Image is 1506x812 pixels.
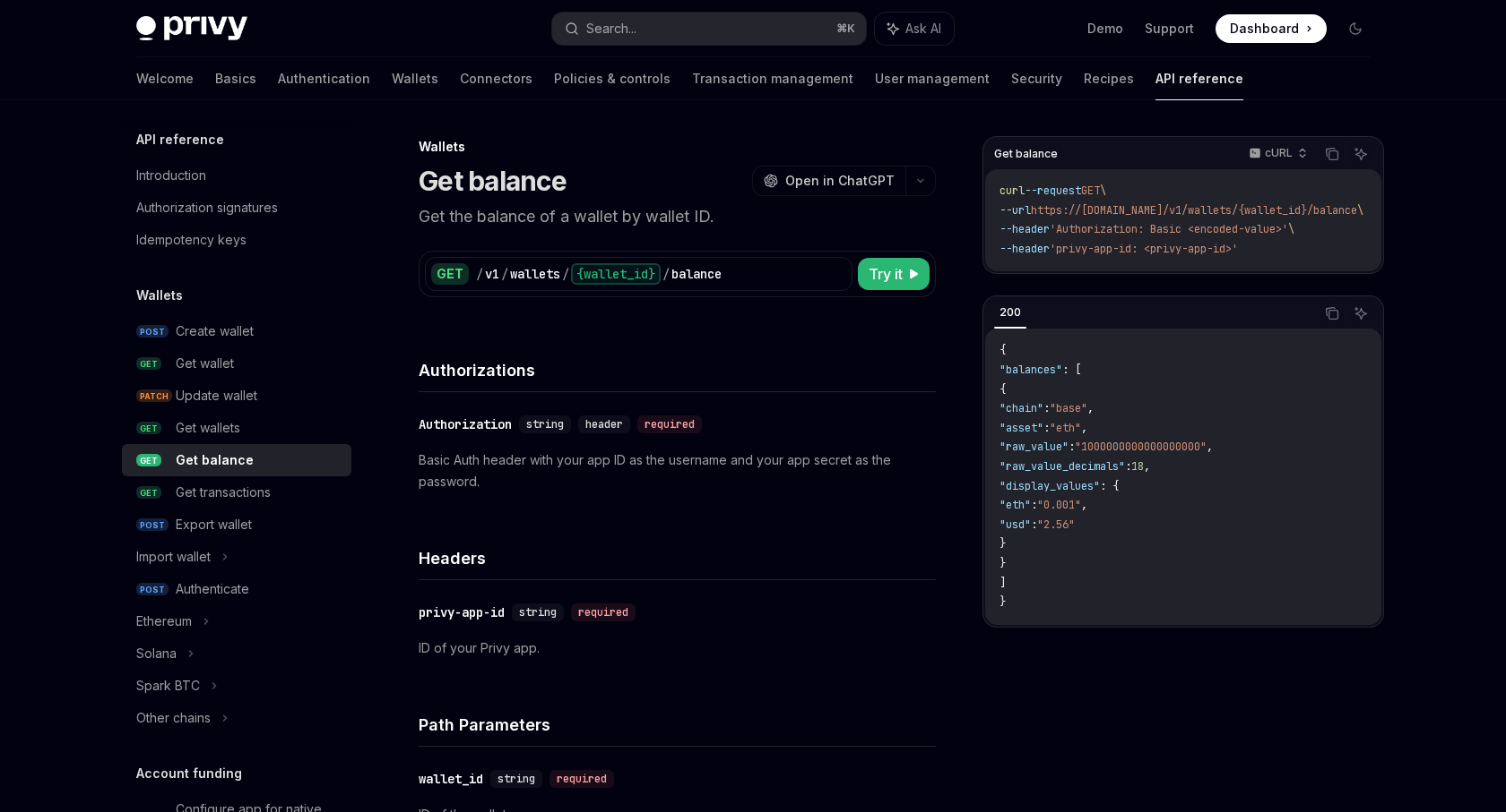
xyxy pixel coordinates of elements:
div: wallet_id [419,770,483,788]
button: Copy the contents from the code block [1320,302,1344,325]
span: , [1081,421,1087,435]
a: PATCHUpdate wallet [122,380,351,412]
span: \ [1288,222,1294,236]
div: Update wallet [176,385,257,406]
button: Search...⌘K [552,13,866,45]
span: POST [136,518,169,532]
span: "eth" [1000,498,1031,512]
button: Copy the contents from the code block [1320,142,1344,166]
span: https://[DOMAIN_NAME]/v1/wallets/{wallet_id}/balance [1031,203,1357,218]
a: POSTCreate wallet [122,315,351,347]
div: Authenticate [176,578,249,600]
a: Support [1145,20,1194,38]
div: Introduction [136,165,206,186]
div: Wallets [419,138,936,156]
span: "usd" [1000,517,1031,532]
span: } [1000,536,1006,551]
span: "chain" [1000,401,1043,415]
span: { [1000,382,1006,397]
button: Try it [858,258,930,290]
span: } [1000,594,1006,609]
span: --request [1025,184,1081,198]
div: Spark BTC [136,675,200,697]
span: string [519,605,557,620]
a: API reference [1155,57,1243,100]
div: GET [431,263,469,285]
span: POST [136,583,169,596]
div: Export wallet [176,514,252,535]
a: Recipes [1084,57,1134,100]
span: : [1031,517,1037,532]
img: dark logo [136,16,247,41]
a: GETGet balance [122,444,351,476]
div: {wallet_id} [571,263,661,285]
span: GET [136,357,161,371]
div: balance [671,265,722,283]
span: "asset" [1000,421,1043,435]
a: Authorization signatures [122,192,351,224]
div: Solana [136,643,177,664]
span: PATCH [136,389,172,403]
span: curl [1000,184,1025,198]
a: Dashboard [1216,14,1327,43]
span: --header [1000,222,1050,236]
p: Get the balance of a wallet by wallet ID. [419,204,936,229]
span: Ask AI [905,20,941,38]
div: Get wallets [176,417,240,439]
a: Wallets [392,57,438,100]
span: GET [1081,184,1100,198]
h5: Account funding [136,763,242,784]
div: Authorization signatures [136,197,278,218]
span: Get balance [994,147,1058,161]
div: Other chains [136,707,211,729]
span: , [1144,459,1150,474]
a: Introduction [122,159,351,192]
div: Import wallet [136,546,211,568]
span: , [1207,440,1213,454]
span: , [1087,401,1094,415]
span: : { [1100,479,1119,493]
span: : [1043,421,1050,435]
a: POSTAuthenticate [122,573,351,605]
span: GET [136,486,161,500]
span: : [1125,459,1131,474]
span: "raw_value_decimals" [1000,459,1125,474]
div: Create wallet [176,321,254,342]
button: Ask AI [1349,142,1372,166]
button: cURL [1239,139,1315,169]
div: privy-app-id [419,603,505,621]
span: "base" [1050,401,1087,415]
div: Get balance [176,449,254,471]
div: wallets [510,265,560,283]
span: { [1000,343,1006,357]
h5: Wallets [136,285,183,306]
div: / [476,265,483,283]
span: "eth" [1050,421,1081,435]
div: required [637,415,702,433]
span: 18 [1131,459,1144,474]
div: required [571,603,636,621]
div: Search... [586,18,636,39]
a: Idempotency keys [122,224,351,256]
button: Ask AI [1349,302,1372,325]
span: Try it [869,263,903,285]
span: "0.001" [1037,498,1081,512]
span: "display_values" [1000,479,1100,493]
div: v1 [485,265,499,283]
span: : [1031,498,1037,512]
span: GET [136,422,161,435]
span: Open in ChatGPT [785,172,895,190]
div: 200 [994,302,1026,323]
a: GETGet wallet [122,347,351,380]
span: , [1081,498,1087,512]
h1: Get balance [419,165,567,197]
span: --header [1000,242,1050,256]
span: 'privy-app-id: <privy-app-id>' [1050,242,1238,256]
span: : [1043,401,1050,415]
span: "balances" [1000,363,1062,377]
button: Toggle dark mode [1341,14,1370,43]
div: / [501,265,508,283]
span: "1000000000000000000" [1075,440,1207,454]
span: string [526,417,564,432]
span: GET [136,454,161,467]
